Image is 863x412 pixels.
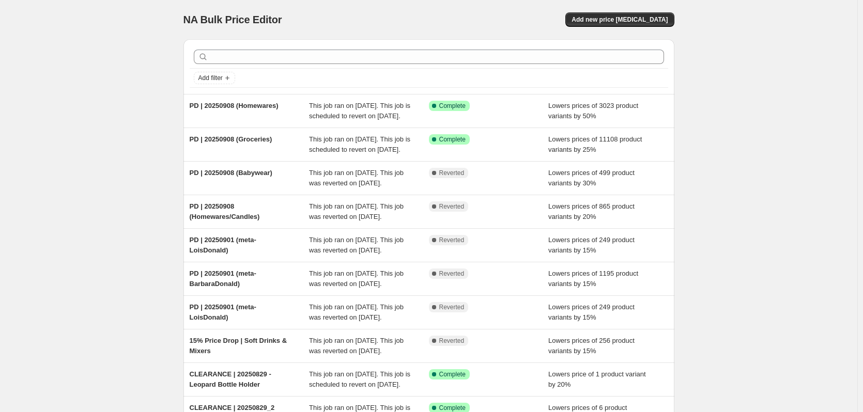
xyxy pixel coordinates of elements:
[439,404,466,412] span: Complete
[190,102,279,109] span: PD | 20250908 (Homewares)
[309,135,410,153] span: This job ran on [DATE]. This job is scheduled to revert on [DATE].
[548,337,635,355] span: Lowers prices of 256 product variants by 15%
[439,202,465,211] span: Reverted
[190,370,271,388] span: CLEARANCE | 20250829 - Leopard Bottle Holder
[190,202,260,220] span: PD | 20250908 (Homewares/Candles)
[548,202,635,220] span: Lowers prices of 865 product variants by 20%
[183,14,282,25] span: NA Bulk Price Editor
[439,303,465,311] span: Reverted
[439,270,465,278] span: Reverted
[439,102,466,110] span: Complete
[190,303,256,321] span: PD | 20250901 (meta-LoisDonald)
[548,169,635,187] span: Lowers prices of 499 product variants by 30%
[439,337,465,345] span: Reverted
[548,370,646,388] span: Lowers price of 1 product variant by 20%
[439,135,466,144] span: Complete
[548,135,642,153] span: Lowers prices of 11108 product variants by 25%
[548,303,635,321] span: Lowers prices of 249 product variants by 15%
[309,169,404,187] span: This job ran on [DATE]. This job was reverted on [DATE].
[190,337,287,355] span: 15% Price Drop | Soft Drinks & Mixers
[548,270,638,288] span: Lowers prices of 1195 product variants by 15%
[198,74,223,82] span: Add filter
[309,236,404,254] span: This job ran on [DATE]. This job was reverted on [DATE].
[548,236,635,254] span: Lowers prices of 249 product variants by 15%
[565,12,674,27] button: Add new price [MEDICAL_DATA]
[190,270,256,288] span: PD | 20250901 (meta-BarbaraDonald)
[309,303,404,321] span: This job ran on [DATE]. This job was reverted on [DATE].
[309,337,404,355] span: This job ran on [DATE]. This job was reverted on [DATE].
[439,236,465,244] span: Reverted
[309,370,410,388] span: This job ran on [DATE]. This job is scheduled to revert on [DATE].
[572,15,668,24] span: Add new price [MEDICAL_DATA]
[548,102,638,120] span: Lowers prices of 3023 product variants by 50%
[190,169,272,177] span: PD | 20250908 (Babywear)
[190,135,272,143] span: PD | 20250908 (Groceries)
[190,236,256,254] span: PD | 20250901 (meta-LoisDonald)
[190,404,275,411] span: CLEARANCE | 20250829_2
[194,72,235,84] button: Add filter
[439,169,465,177] span: Reverted
[439,370,466,378] span: Complete
[309,270,404,288] span: This job ran on [DATE]. This job was reverted on [DATE].
[309,102,410,120] span: This job ran on [DATE]. This job is scheduled to revert on [DATE].
[309,202,404,220] span: This job ran on [DATE]. This job was reverted on [DATE].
